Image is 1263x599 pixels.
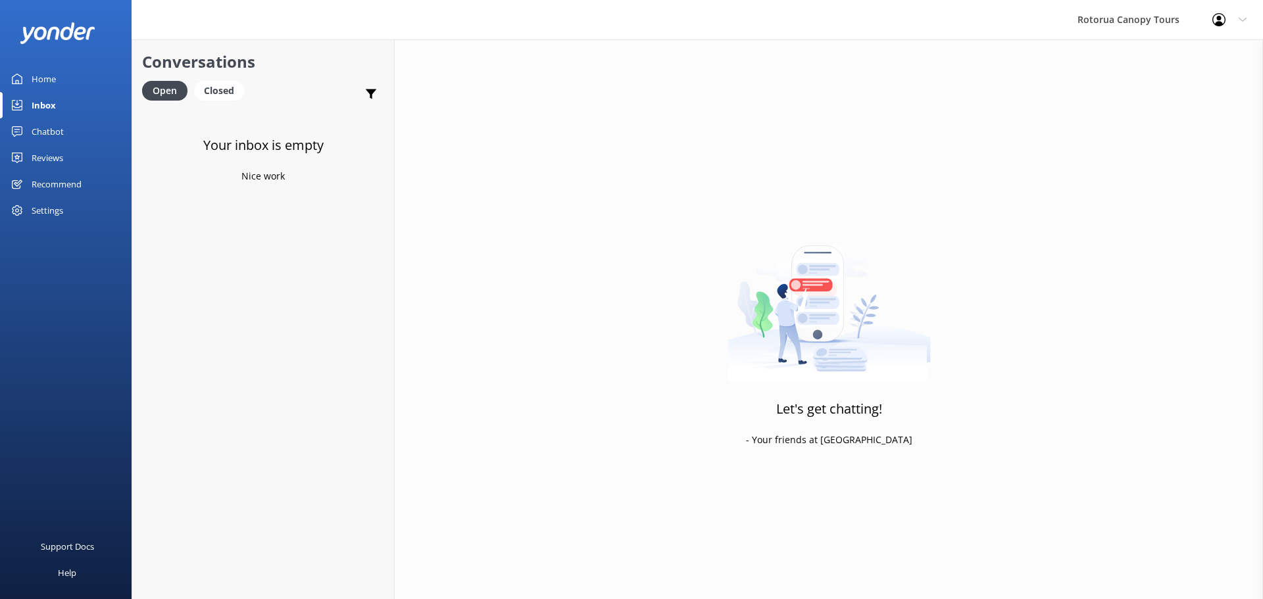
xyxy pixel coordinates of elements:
[728,218,931,382] img: artwork of a man stealing a conversation from at giant smartphone
[32,118,64,145] div: Chatbot
[32,171,82,197] div: Recommend
[32,197,63,224] div: Settings
[142,49,384,74] h2: Conversations
[241,169,285,183] p: Nice work
[32,66,56,92] div: Home
[32,145,63,171] div: Reviews
[20,22,95,44] img: yonder-white-logo.png
[58,560,76,586] div: Help
[203,135,324,156] h3: Your inbox is empty
[142,83,194,97] a: Open
[32,92,56,118] div: Inbox
[41,533,94,560] div: Support Docs
[142,81,187,101] div: Open
[776,398,882,419] h3: Let's get chatting!
[194,83,251,97] a: Closed
[194,81,244,101] div: Closed
[746,433,912,447] p: - Your friends at [GEOGRAPHIC_DATA]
